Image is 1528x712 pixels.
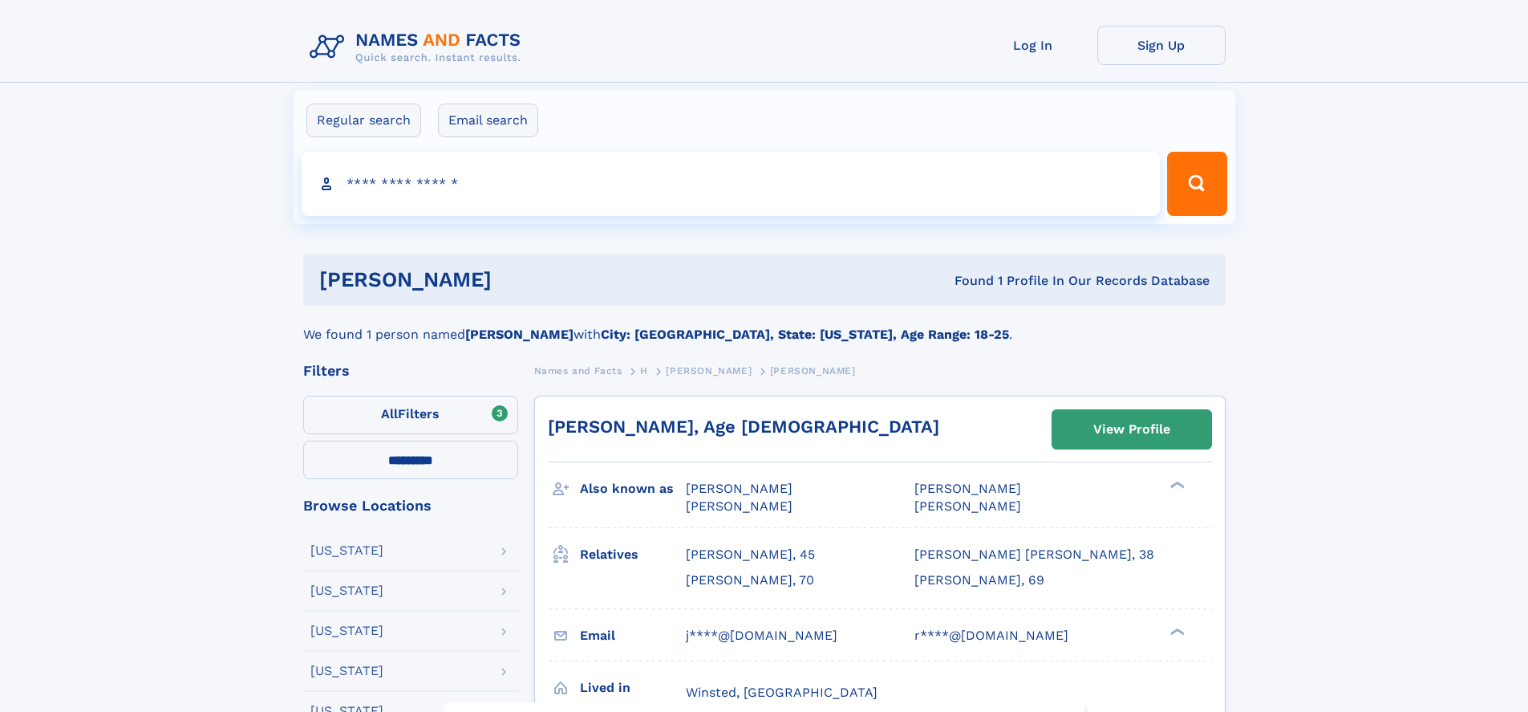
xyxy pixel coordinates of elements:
img: Logo Names and Facts [303,26,534,69]
h1: [PERSON_NAME] [319,270,723,290]
a: Sign Up [1097,26,1226,65]
a: [PERSON_NAME], 69 [914,572,1044,589]
span: [PERSON_NAME] [666,365,752,376]
span: Winsted, [GEOGRAPHIC_DATA] [686,685,877,700]
label: Regular search [306,104,421,137]
label: Email search [438,104,538,137]
b: City: [GEOGRAPHIC_DATA], State: [US_STATE], Age Range: 18-25 [601,327,1009,342]
h3: Also known as [580,475,686,502]
div: Filters [303,364,518,378]
a: [PERSON_NAME], Age [DEMOGRAPHIC_DATA] [548,417,939,437]
span: All [381,406,398,421]
div: View Profile [1093,411,1170,448]
div: [US_STATE] [310,625,383,637]
input: search input [302,152,1161,216]
span: [PERSON_NAME] [914,481,1021,496]
div: ❯ [1166,626,1186,637]
a: [PERSON_NAME], 45 [686,546,815,563]
span: [PERSON_NAME] [686,481,792,496]
h3: Lived in [580,674,686,702]
div: [US_STATE] [310,665,383,677]
div: Found 1 Profile In Our Records Database [723,272,1210,290]
a: Log In [969,26,1097,65]
div: Browse Locations [303,498,518,513]
div: [US_STATE] [310,544,383,557]
label: Filters [303,396,518,434]
a: H [640,360,648,380]
span: [PERSON_NAME] [914,498,1021,514]
a: [PERSON_NAME] [666,360,752,380]
span: H [640,365,648,376]
h3: Email [580,622,686,649]
a: [PERSON_NAME] [PERSON_NAME], 38 [914,546,1154,563]
div: We found 1 person named with . [303,306,1226,344]
button: Search Button [1167,152,1226,216]
a: Names and Facts [534,360,622,380]
a: [PERSON_NAME], 70 [686,572,814,589]
span: [PERSON_NAME] [770,365,856,376]
span: [PERSON_NAME] [686,498,792,514]
h3: Relatives [580,541,686,568]
div: [US_STATE] [310,584,383,597]
b: [PERSON_NAME] [465,327,574,342]
div: ❯ [1166,480,1186,490]
a: View Profile [1052,410,1211,449]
